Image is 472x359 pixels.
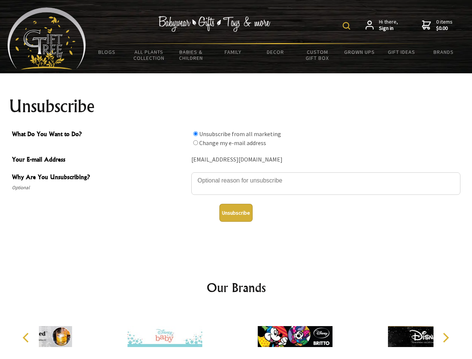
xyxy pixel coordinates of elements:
div: [EMAIL_ADDRESS][DOMAIN_NAME] [191,154,460,166]
button: Previous [19,329,35,346]
span: What Do You Want to Do? [12,129,188,140]
a: BLOGS [86,44,128,60]
h1: Unsubscribe [9,97,463,115]
textarea: Why Are You Unsubscribing? [191,172,460,195]
a: All Plants Collection [128,44,170,66]
span: Optional [12,183,188,192]
img: Babywear - Gifts - Toys & more [158,16,271,32]
a: Family [212,44,254,60]
span: Your E-mail Address [12,155,188,166]
img: product search [343,22,350,30]
button: Next [437,329,454,346]
a: Decor [254,44,296,60]
span: Hi there, [379,19,398,32]
span: 0 items [436,18,453,32]
label: Change my e-mail address [199,139,266,147]
h2: Our Brands [15,279,457,297]
input: What Do You Want to Do? [193,140,198,145]
strong: $0.00 [436,25,453,32]
strong: Sign in [379,25,398,32]
input: What Do You Want to Do? [193,131,198,136]
span: Why Are You Unsubscribing? [12,172,188,183]
a: Babies & Children [170,44,212,66]
a: Brands [423,44,465,60]
label: Unsubscribe from all marketing [199,130,281,138]
button: Unsubscribe [219,204,253,222]
a: Custom Gift Box [296,44,339,66]
a: Grown Ups [338,44,380,60]
img: Babyware - Gifts - Toys and more... [7,7,86,70]
a: Hi there,Sign in [365,19,398,32]
a: Gift Ideas [380,44,423,60]
a: 0 items$0.00 [422,19,453,32]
